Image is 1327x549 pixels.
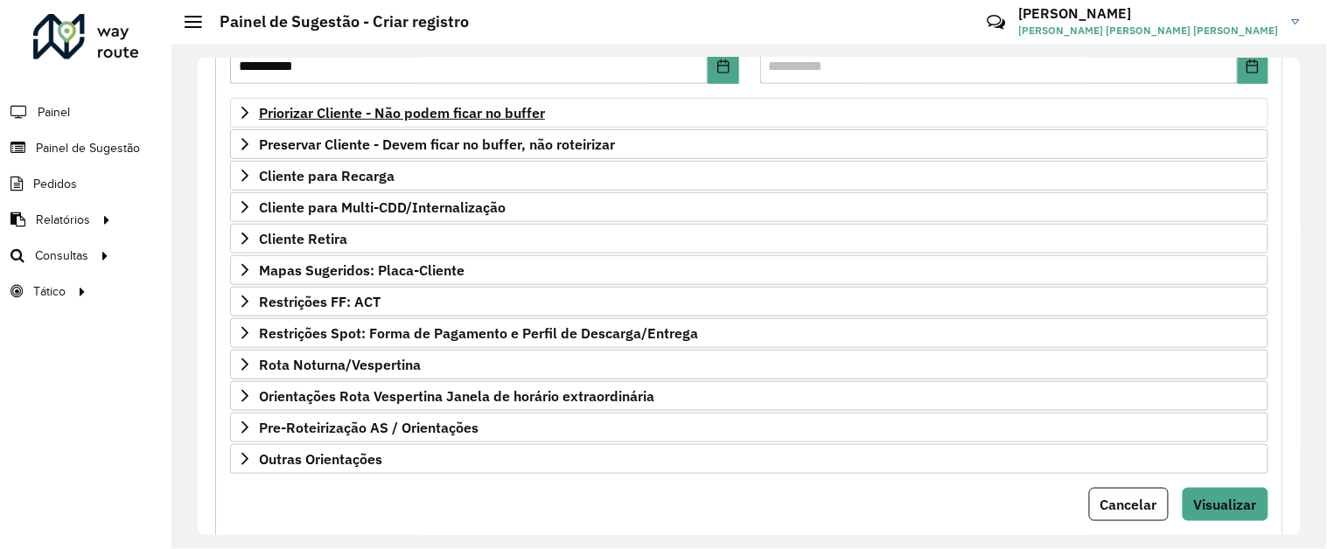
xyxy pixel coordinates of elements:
[230,287,1268,316] a: Restrições FF: ACT
[230,224,1268,254] a: Cliente Retira
[230,161,1268,191] a: Cliente para Recarga
[977,3,1015,41] a: Contato Rápido
[1100,496,1157,513] span: Cancelar
[1089,488,1169,521] button: Cancelar
[259,295,381,309] span: Restrições FF: ACT
[36,211,90,229] span: Relatórios
[259,137,615,151] span: Preservar Cliente - Devem ficar no buffer, não roteirizar
[230,255,1268,285] a: Mapas Sugeridos: Placa-Cliente
[259,106,545,120] span: Priorizar Cliente - Não podem ficar no buffer
[259,232,347,246] span: Cliente Retira
[202,12,469,31] h2: Painel de Sugestão - Criar registro
[33,175,77,193] span: Pedidos
[35,247,88,265] span: Consultas
[36,139,140,157] span: Painel de Sugestão
[1194,496,1257,513] span: Visualizar
[230,98,1268,128] a: Priorizar Cliente - Não podem ficar no buffer
[33,282,66,301] span: Tático
[230,350,1268,379] a: Rota Noturna/Vespertina
[1019,23,1279,38] span: [PERSON_NAME] [PERSON_NAME] [PERSON_NAME]
[259,389,654,403] span: Orientações Rota Vespertina Janela de horário extraordinária
[1238,49,1268,84] button: Choose Date
[38,103,70,122] span: Painel
[230,318,1268,348] a: Restrições Spot: Forma de Pagamento e Perfil de Descarga/Entrega
[230,192,1268,222] a: Cliente para Multi-CDD/Internalização
[708,49,738,84] button: Choose Date
[230,413,1268,442] a: Pre-Roteirização AS / Orientações
[259,420,478,434] span: Pre-Roteirização AS / Orientações
[259,169,395,183] span: Cliente para Recarga
[230,381,1268,411] a: Orientações Rota Vespertina Janela de horário extraordinária
[259,263,464,277] span: Mapas Sugeridos: Placa-Cliente
[259,326,698,340] span: Restrições Spot: Forma de Pagamento e Perfil de Descarga/Entrega
[1183,488,1268,521] button: Visualizar
[230,444,1268,474] a: Outras Orientações
[259,200,506,214] span: Cliente para Multi-CDD/Internalização
[259,358,421,372] span: Rota Noturna/Vespertina
[259,452,382,466] span: Outras Orientações
[230,129,1268,159] a: Preservar Cliente - Devem ficar no buffer, não roteirizar
[1019,5,1279,22] h3: [PERSON_NAME]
